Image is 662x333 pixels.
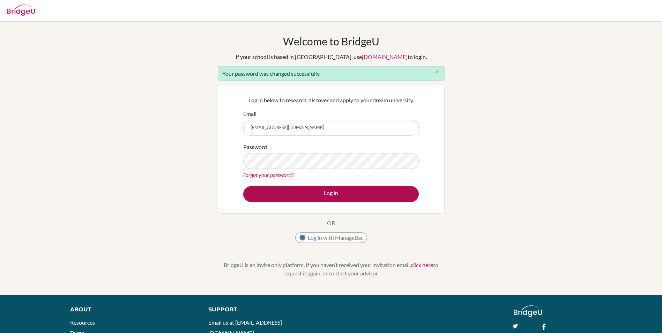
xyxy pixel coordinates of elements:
[208,305,323,314] div: Support
[327,219,335,227] p: OR
[430,67,444,77] button: Close
[434,69,440,74] i: close
[243,186,419,202] button: Log in
[411,261,433,268] a: click here
[514,305,542,317] img: logo_white@2x-f4f0deed5e89b7ecb1c2cc34c3e3d731f90f0f143d5ea2071677605dd97b5244.png
[243,96,419,104] p: Log in below to research, discover and apply to your dream university.
[70,319,95,326] a: Resources
[243,110,256,118] label: Email
[7,5,35,16] img: Bridge-U
[283,35,379,47] h1: Welcome to BridgeU
[295,232,367,243] button: Log in with ManageBac
[243,143,267,151] label: Password
[362,53,408,60] a: [DOMAIN_NAME]
[218,261,445,277] p: BridgeU is an invite only platform. If you haven’t received your invitation email, to request it ...
[236,53,427,61] div: If your school is based in [GEOGRAPHIC_DATA], use to login.
[218,66,445,81] div: Your password was changed successfully.
[243,171,293,178] a: Forgot your password?
[70,305,193,314] div: About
